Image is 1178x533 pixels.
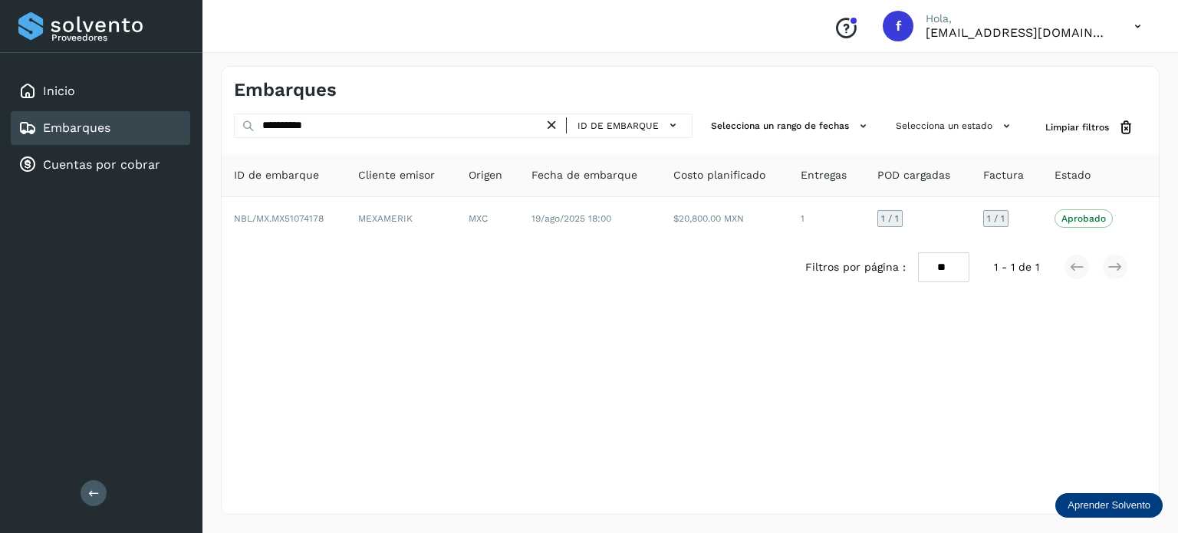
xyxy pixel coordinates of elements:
[661,197,788,240] td: $20,800.00 MXN
[531,213,611,224] span: 19/ago/2025 18:00
[43,120,110,135] a: Embarques
[469,167,502,183] span: Origen
[234,167,319,183] span: ID de embarque
[890,114,1021,139] button: Selecciona un estado
[573,114,686,137] button: ID de embarque
[1033,114,1147,142] button: Limpiar filtros
[881,214,899,223] span: 1 / 1
[234,213,324,224] span: NBL/MX.MX51074178
[1068,499,1150,512] p: Aprender Solvento
[1055,167,1091,183] span: Estado
[531,167,637,183] span: Fecha de embarque
[11,111,190,145] div: Embarques
[234,79,337,101] h4: Embarques
[926,12,1110,25] p: Hola,
[983,167,1024,183] span: Factura
[358,167,435,183] span: Cliente emisor
[11,148,190,182] div: Cuentas por cobrar
[11,74,190,108] div: Inicio
[456,197,520,240] td: MXC
[987,214,1005,223] span: 1 / 1
[877,167,950,183] span: POD cargadas
[788,197,865,240] td: 1
[705,114,877,139] button: Selecciona un rango de fechas
[43,157,160,172] a: Cuentas por cobrar
[1061,213,1106,224] p: Aprobado
[1045,120,1109,134] span: Limpiar filtros
[926,25,1110,40] p: fyc3@mexamerik.com
[673,167,765,183] span: Costo planificado
[801,167,847,183] span: Entregas
[577,119,659,133] span: ID de embarque
[43,84,75,98] a: Inicio
[346,197,456,240] td: MEXAMERIK
[994,259,1039,275] span: 1 - 1 de 1
[51,32,184,43] p: Proveedores
[1055,493,1163,518] div: Aprender Solvento
[805,259,906,275] span: Filtros por página :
